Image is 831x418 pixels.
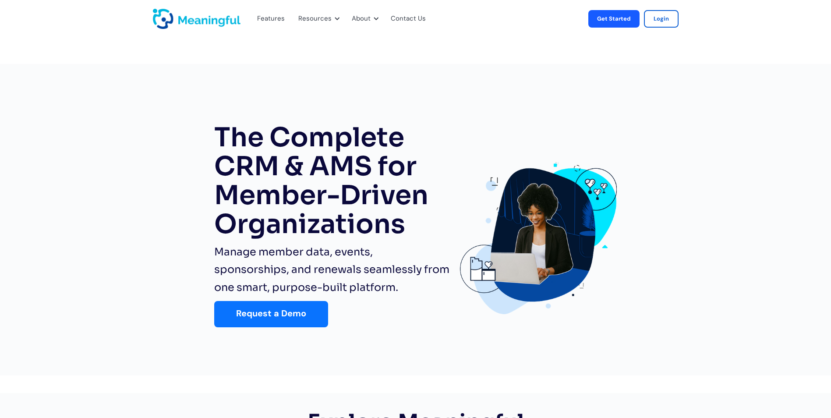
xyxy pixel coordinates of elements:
img: An employee volunteer giving skills to the causes she cares about. [460,162,617,314]
p: Manage member data, events, sponsorships, and renewals seamlessly from one smart, purpose-built p... [214,243,450,297]
a: Login [644,10,679,28]
div: About [347,4,381,33]
div: Features [257,13,285,25]
a: Request a Demo [214,301,328,327]
div: About [352,13,371,25]
div: Resources [293,4,342,33]
div: Resources [298,13,332,25]
a: home [153,9,175,29]
h1: The Complete CRM & AMS for Member-Driven Organizations [214,123,450,239]
div: Features [252,4,289,33]
a: Get Started [588,10,640,28]
a: Features [257,13,278,25]
div: Contact Us [385,4,436,33]
a: Contact Us [391,13,426,25]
